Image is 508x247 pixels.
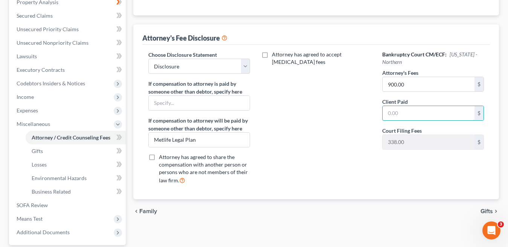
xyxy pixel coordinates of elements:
label: If compensation to attorney will be paid by someone other than debtor, specify here [148,117,250,132]
span: Expenses [17,107,38,114]
span: Lawsuits [17,53,37,59]
a: Executory Contracts [11,63,126,77]
span: Attorney has agreed to accept [MEDICAL_DATA] fees [272,51,342,65]
a: Attorney / Credit Counseling Fees [26,131,126,144]
label: Client Paid [382,98,408,106]
span: Gifts [481,208,493,214]
input: 0.00 [383,106,474,120]
span: Miscellaneous [17,121,50,127]
button: Gifts chevron_right [481,208,499,214]
label: If compensation to attorney is paid by someone other than debtor, specify here [148,80,250,95]
div: $ [474,77,484,91]
label: Choose Disclosure Statement [148,51,217,59]
input: 0.00 [383,135,474,149]
span: Business Related [32,188,71,195]
span: Unsecured Nonpriority Claims [17,39,88,46]
iframe: Intercom live chat [482,221,500,239]
span: Gifts [32,148,43,154]
span: Additional Documents [17,229,70,235]
a: SOFA Review [11,199,126,212]
span: Family [139,208,157,214]
a: Unsecured Nonpriority Claims [11,36,126,50]
label: Court Filing Fees [382,127,422,135]
input: Specify... [149,133,250,147]
span: Executory Contracts [17,67,65,73]
div: Attorney's Fee Disclosure [142,33,227,42]
span: Attorney / Credit Counseling Fees [32,134,110,141]
span: Secured Claims [17,12,53,19]
a: Unsecured Priority Claims [11,23,126,36]
span: 3 [498,221,504,227]
span: Environmental Hazards [32,175,87,181]
i: chevron_right [493,208,499,214]
i: chevron_left [133,208,139,214]
span: Codebtors Insiders & Notices [17,80,85,86]
a: Business Related [26,185,126,199]
span: Means Test [17,215,43,222]
a: Secured Claims [11,9,126,23]
span: Income [17,94,34,100]
div: $ [474,106,484,120]
a: Environmental Hazards [26,171,126,185]
span: SOFA Review [17,202,48,208]
input: 0.00 [383,77,474,91]
button: chevron_left Family [133,208,157,214]
a: Losses [26,158,126,171]
span: Unsecured Priority Claims [17,26,79,32]
label: Attorney's Fees [382,69,418,77]
a: Gifts [26,144,126,158]
h6: Bankruptcy Court CM/ECF: [382,51,484,66]
div: $ [474,135,484,149]
input: Specify... [149,96,250,110]
span: Losses [32,161,47,168]
span: Attorney has agreed to share the compensation with another person or persons who are not members ... [159,154,248,183]
a: Lawsuits [11,50,126,63]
